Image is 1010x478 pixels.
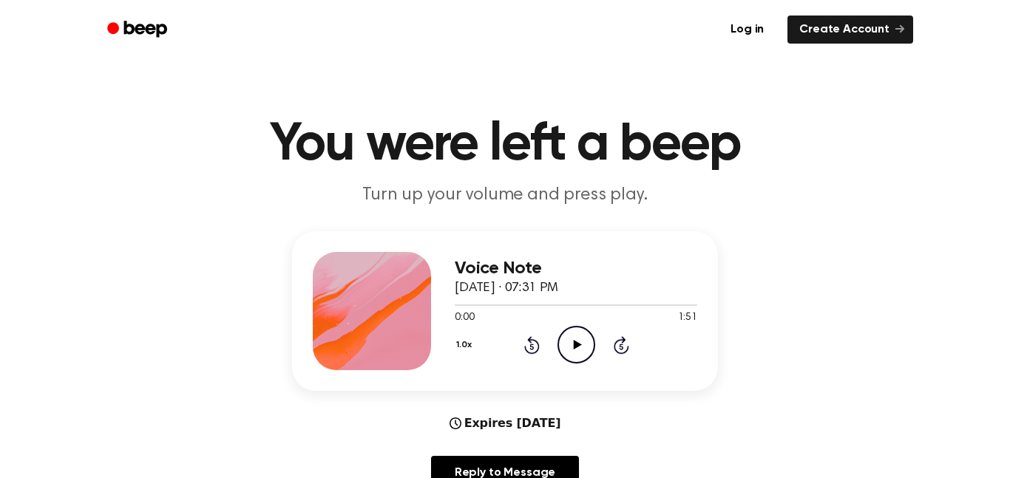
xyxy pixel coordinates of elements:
[450,414,561,432] div: Expires [DATE]
[455,281,558,295] span: [DATE] · 07:31 PM
[221,183,789,208] p: Turn up your volume and press play.
[97,16,180,44] a: Beep
[678,310,697,326] span: 1:51
[126,118,884,171] h1: You were left a beep
[787,16,913,44] a: Create Account
[716,13,779,47] a: Log in
[455,259,697,279] h3: Voice Note
[455,332,477,358] button: 1.0x
[455,310,474,326] span: 0:00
